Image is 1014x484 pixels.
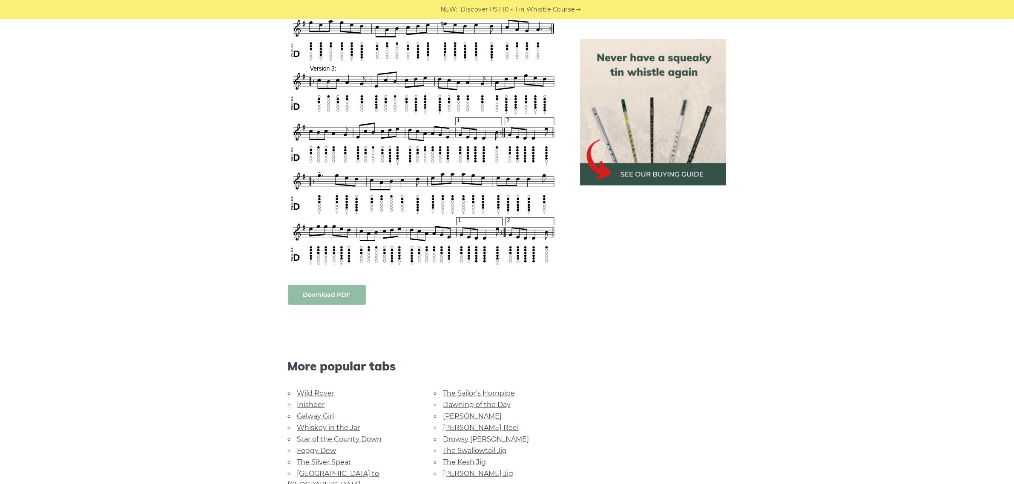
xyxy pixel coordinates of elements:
span: NEW: [440,5,458,14]
a: Download PDF [288,285,366,305]
a: The Kesh Jig [443,458,486,466]
span: More popular tabs [288,359,560,373]
a: Foggy Dew [297,447,336,455]
img: tin whistle buying guide [580,39,727,185]
a: The Swallowtail Jig [443,447,507,455]
span: Discover [460,5,488,14]
a: Dawning of the Day [443,401,511,409]
a: Wild Rover [297,389,335,397]
a: Star of the County Down [297,435,382,443]
a: The Sailor’s Hornpipe [443,389,515,397]
a: [PERSON_NAME] [443,412,502,420]
a: The Silver Spear [297,458,351,466]
a: Drowsy [PERSON_NAME] [443,435,529,443]
a: PST10 - Tin Whistle Course [490,5,575,14]
a: [PERSON_NAME] Reel [443,424,519,432]
a: Whiskey in the Jar [297,424,360,432]
a: [PERSON_NAME] Jig [443,470,514,478]
a: Galway Girl [297,412,334,420]
a: Inisheer [297,401,325,409]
